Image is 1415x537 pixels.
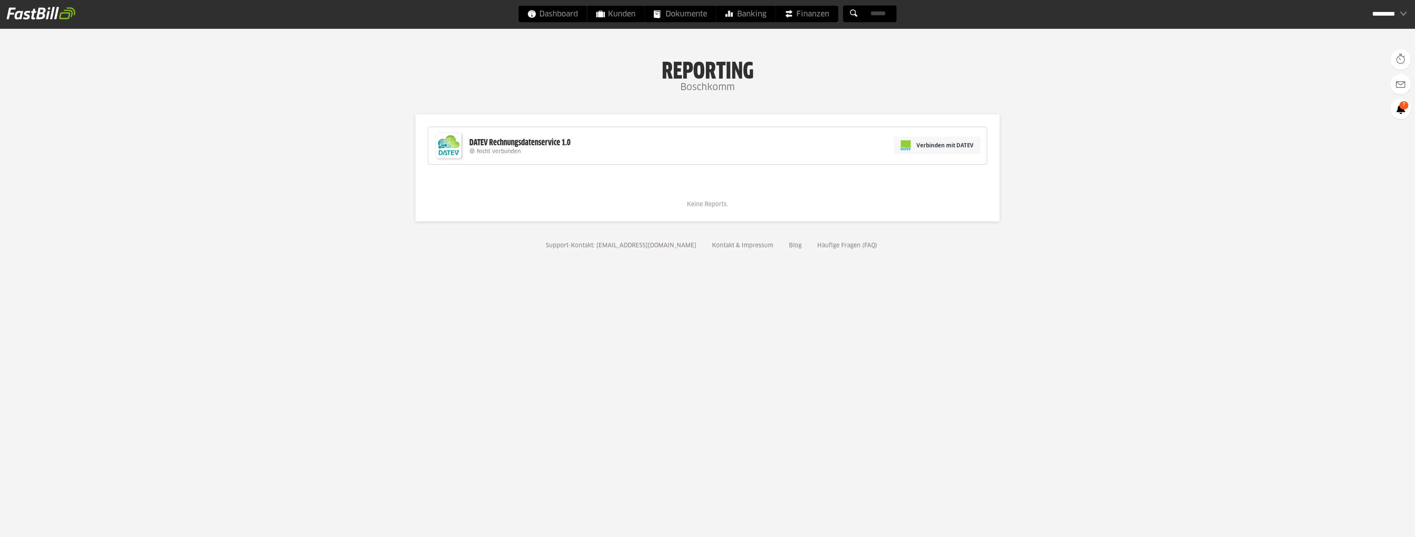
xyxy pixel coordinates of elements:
span: Banking [726,6,766,22]
a: Dashboard [519,6,587,22]
span: Verbinden mit DATEV [916,141,974,149]
span: 7 [1399,101,1408,109]
span: Kunden [596,6,636,22]
a: Blog [786,243,805,249]
span: Dokumente [654,6,707,22]
a: Häufige Fragen (FAQ) [814,243,880,249]
img: pi-datev-logo-farbig-24.svg [901,140,911,150]
a: Banking [717,6,775,22]
a: 7 [1390,99,1411,119]
span: Nicht verbunden [477,149,521,154]
a: Dokumente [645,6,716,22]
a: Verbinden mit DATEV [894,137,981,154]
a: Finanzen [776,6,838,22]
span: Dashboard [528,6,578,22]
img: fastbill_logo_white.png [7,7,75,20]
a: Kunden [587,6,645,22]
iframe: Öffnet ein Widget, in dem Sie weitere Informationen finden [1352,512,1407,533]
a: Support-Kontakt: [EMAIL_ADDRESS][DOMAIN_NAME] [543,243,699,249]
span: Finanzen [785,6,829,22]
a: Kontakt & Impressum [709,243,776,249]
img: DATEV-Datenservice Logo [432,129,465,162]
h1: Reporting [82,58,1333,79]
span: Keine Reports. [687,202,728,207]
div: DATEV Rechnungsdatenservice 1.0 [469,137,571,148]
